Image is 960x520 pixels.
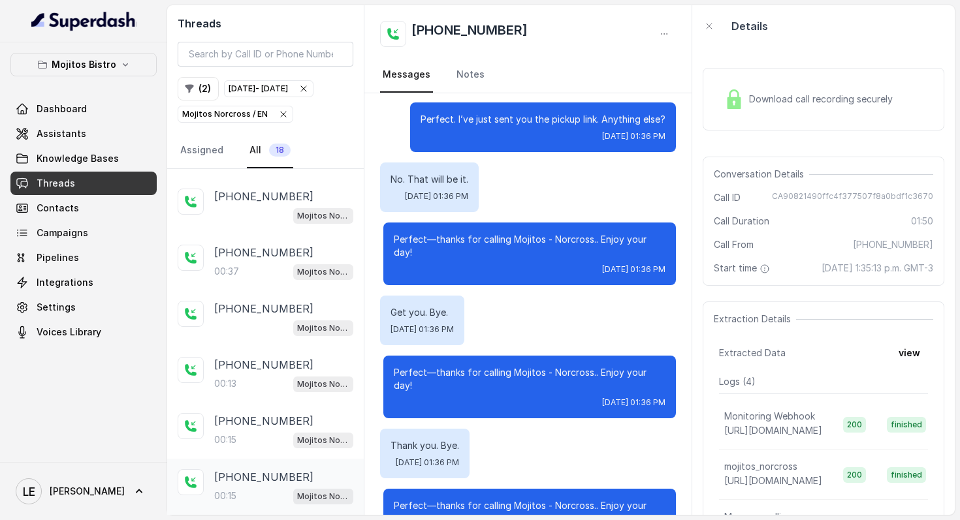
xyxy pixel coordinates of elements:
[37,202,79,215] span: Contacts
[714,191,741,204] span: Call ID
[37,177,75,190] span: Threads
[724,475,822,486] span: [URL][DOMAIN_NAME]
[37,276,93,289] span: Integrations
[37,226,88,239] span: Campaigns
[887,417,926,433] span: finished
[891,341,928,365] button: view
[724,89,744,109] img: Lock Icon
[714,168,809,181] span: Conversation Details
[37,102,87,115] span: Dashboard
[37,301,76,314] span: Settings
[853,238,933,251] span: [PHONE_NUMBER]
[411,21,528,47] h2: [PHONE_NUMBER]
[214,189,313,204] p: [PHONE_NUMBER]
[391,439,459,452] p: Thank you. Bye.
[269,144,291,157] span: 18
[391,324,454,335] span: [DATE] 01:36 PM
[214,377,236,390] p: 00:13
[843,467,866,483] span: 200
[10,122,157,145] a: Assistants
[714,215,769,228] span: Call Duration
[178,77,219,100] button: (2)
[178,133,226,168] a: Assigned
[52,57,116,72] p: Mojitos Bistro
[297,490,349,503] p: Mojitos Norcross / EN
[23,485,35,498] text: LE
[772,191,933,204] span: CA90821490ffc4f377507f8a0bdf1c3670
[391,173,468,186] p: No. That will be it.
[229,82,288,95] div: [DATE] - [DATE]
[396,457,459,468] span: [DATE] 01:36 PM
[214,413,313,429] p: [PHONE_NUMBER]
[182,108,268,121] p: Mojitos Norcross / EN
[380,57,677,93] nav: Tabs
[714,238,754,251] span: Call From
[224,80,313,97] button: [DATE]- [DATE]
[10,271,157,294] a: Integrations
[214,245,313,260] p: [PHONE_NUMBER]
[421,113,665,126] p: Perfect. I’ve just sent you the pickup link. Anything else?
[10,53,157,76] button: Mojitos Bistro
[602,397,665,408] span: [DATE] 01:36 PM
[394,233,665,259] p: Perfect—thanks for calling Mojitos - Norcross.. Enjoy your day!
[719,375,928,388] p: Logs ( 4 )
[10,246,157,269] a: Pipelines
[749,93,898,106] span: Download call recording securely
[37,326,101,339] span: Voices Library
[10,320,157,344] a: Voices Library
[454,57,487,93] a: Notes
[297,378,349,391] p: Mojitos Norcross / EN
[214,357,313,373] p: [PHONE_NUMBER]
[214,301,313,316] p: [PHONE_NUMBER]
[714,262,773,275] span: Start time
[405,191,468,202] span: [DATE] 01:36 PM
[10,172,157,195] a: Threads
[214,489,236,502] p: 00:15
[887,467,926,483] span: finished
[391,306,454,319] p: Get you. Bye.
[297,322,349,335] p: Mojitos Norcross / EN
[214,265,239,278] p: 00:37
[178,16,353,31] h2: Threads
[843,417,866,433] span: 200
[178,133,353,168] nav: Tabs
[178,106,293,123] button: Mojitos Norcross / EN
[37,127,86,140] span: Assistants
[10,296,157,319] a: Settings
[719,346,786,359] span: Extracted Data
[10,147,157,170] a: Knowledge Bases
[724,425,822,436] span: [URL][DOMAIN_NAME]
[31,10,136,31] img: light.svg
[380,57,433,93] a: Messages
[724,460,797,473] p: mojitos_norcross
[214,433,236,446] p: 00:15
[731,18,768,34] p: Details
[602,264,665,275] span: [DATE] 01:36 PM
[178,42,353,67] input: Search by Call ID or Phone Number
[297,266,349,279] p: Mojitos Norcross / EN
[37,251,79,264] span: Pipelines
[10,196,157,220] a: Contacts
[37,152,119,165] span: Knowledge Bases
[822,262,933,275] span: [DATE] 1:35:13 p.m. GMT-3
[10,221,157,245] a: Campaigns
[247,133,293,168] a: All18
[50,485,125,498] span: [PERSON_NAME]
[911,215,933,228] span: 01:50
[297,434,349,447] p: Mojitos Norcross / EN
[714,313,796,326] span: Extraction Details
[724,410,815,423] p: Monitoring Webhook
[10,97,157,121] a: Dashboard
[297,209,349,222] p: Mojitos Norcross / EN
[214,469,313,485] p: [PHONE_NUMBER]
[394,366,665,392] p: Perfect—thanks for calling Mojitos - Norcross.. Enjoy your day!
[10,473,157,510] a: [PERSON_NAME]
[602,131,665,142] span: [DATE] 01:36 PM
